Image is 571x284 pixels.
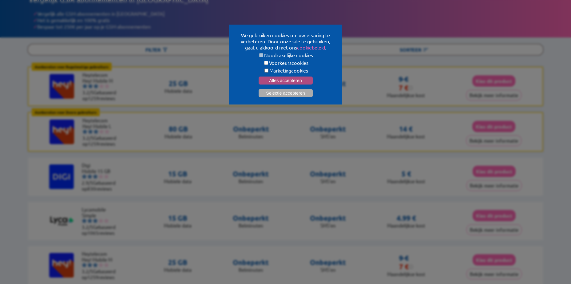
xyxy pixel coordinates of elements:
input: Noodzakelijke cookies [259,53,263,57]
label: Noodzakelijke cookies [236,52,335,58]
label: Marketingcookies [236,67,335,73]
label: Voorkeurscookies [236,60,335,66]
input: Voorkeurscookies [264,61,268,65]
button: Selectie accepteren [259,89,313,97]
p: We gebruiken cookies om uw ervaring te verbeteren. Door onze site te gebruiken, gaat u akkoord me... [236,32,335,50]
input: Marketingcookies [264,69,268,73]
button: Alles accepteren [259,77,313,85]
a: cookiebeleid [297,44,325,50]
